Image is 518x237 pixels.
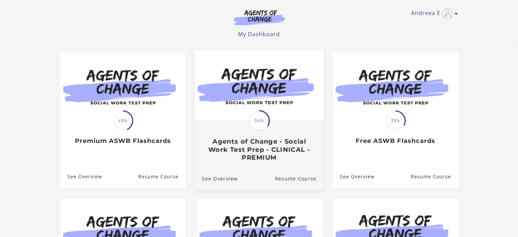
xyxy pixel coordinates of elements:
span: 33% [386,112,405,130]
a: Agents of Change - Social Work Test Prep - CLINICAL - PREMIUM: See Overview [194,167,237,190]
a: Agents of Change - Social Work Test Prep - CLINICAL - PREMIUM: Resume Course [275,167,324,190]
a: My Dashboard [238,30,280,38]
a: Free ASWB Flashcards: Resume Course [410,166,458,188]
a: Premium ASWB Flashcards: See Overview [60,166,102,188]
h3: Free ASWB Flashcards [340,137,451,145]
a: Toggle menu [411,8,455,19]
span: 34% [250,111,269,130]
h3: Premium ASWB Flashcards [67,137,178,145]
h3: Agents of Change - Social Work Test Prep - CLINICAL - PREMIUM [202,138,316,162]
img: Agents of Change Logo [226,10,292,25]
a: Premium ASWB Flashcards: Resume Course [138,166,185,188]
a: Free ASWB Flashcards: See Overview [333,166,375,188]
span: 43% [114,112,132,130]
